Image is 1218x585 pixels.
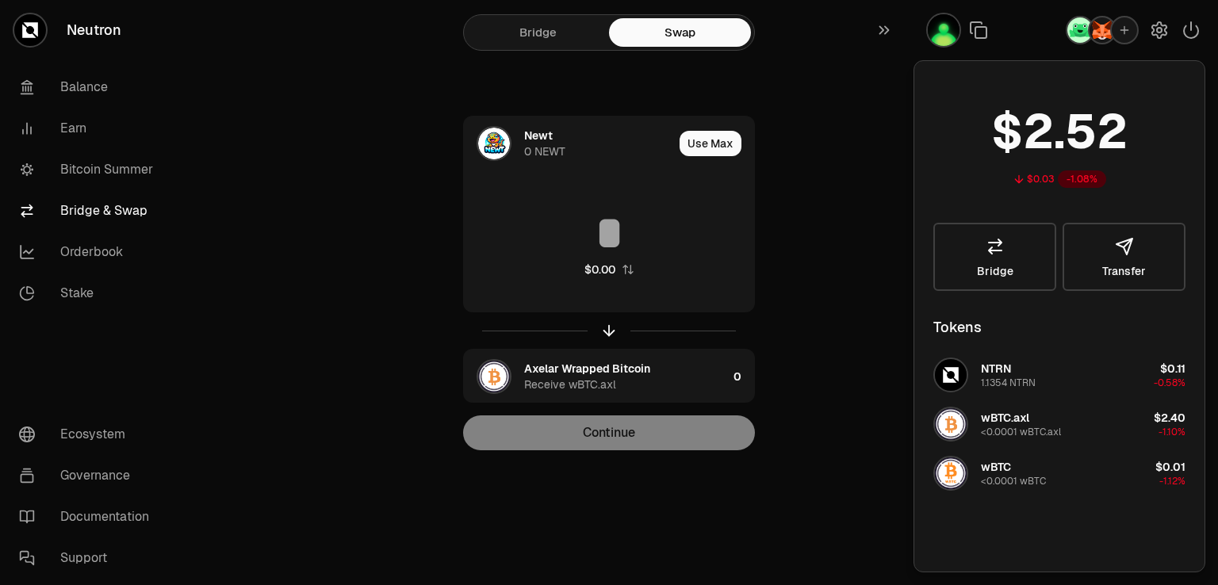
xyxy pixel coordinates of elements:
[584,262,634,277] button: $0.00
[524,143,565,159] div: 0 NEWT
[1159,475,1185,487] span: -1.12%
[924,351,1195,399] button: NTRN LogoNTRN1.1354 NTRN$0.11-0.58%
[926,13,961,48] button: Wallet 1
[6,149,171,190] a: Bitcoin Summer
[981,411,1029,425] span: wBTC.axl
[464,350,727,403] div: wBTC.axl LogoAxelar Wrapped BitcoinReceive wBTC.axl
[1090,17,1115,43] img: MetaMask
[6,537,171,579] a: Support
[609,18,751,47] a: Swap
[524,377,616,392] div: Receive wBTC.axl
[478,361,510,392] img: wBTC.axl Logo
[584,262,615,277] div: $0.00
[935,408,967,440] img: wBTC.axl Logo
[935,359,967,391] img: NTRN Logo
[981,460,1011,474] span: wBTC
[933,316,982,338] div: Tokens
[981,475,1046,487] div: <0.0001 wBTC
[928,14,959,46] img: Wallet 1
[1067,17,1093,43] img: Leap
[524,361,650,377] div: Axelar Wrapped Bitcoin
[933,223,1056,291] a: Bridge
[1154,411,1185,425] span: $2.40
[733,350,754,403] div: 0
[6,496,171,537] a: Documentation
[981,426,1061,438] div: <0.0001 wBTC.axl
[6,273,171,314] a: Stake
[1159,426,1185,438] span: -1.10%
[1160,361,1185,376] span: $0.11
[924,449,1195,497] button: wBTC LogowBTC<0.0001 wBTC$0.01-1.12%
[6,67,171,108] a: Balance
[1027,173,1055,185] div: $0.03
[464,117,673,170] div: NEWT LogoNewt0 NEWT
[1154,377,1185,389] span: -0.58%
[1058,170,1106,188] div: -1.08%
[478,128,510,159] img: NEWT Logo
[1102,266,1146,277] span: Transfer
[924,400,1195,448] button: wBTC.axl LogowBTC.axl<0.0001 wBTC.axl$2.40-1.10%
[1155,460,1185,474] span: $0.01
[6,455,171,496] a: Governance
[464,350,754,403] button: wBTC.axl LogoAxelar Wrapped BitcoinReceive wBTC.axl0
[1066,16,1139,44] button: LeapMetaMask
[6,231,171,273] a: Orderbook
[6,108,171,149] a: Earn
[1063,223,1185,291] button: Transfer
[524,128,553,143] div: Newt
[981,377,1036,389] div: 1.1354 NTRN
[935,457,967,489] img: wBTC Logo
[680,131,741,156] button: Use Max
[6,190,171,231] a: Bridge & Swap
[977,266,1013,277] span: Bridge
[981,361,1011,376] span: NTRN
[467,18,609,47] a: Bridge
[6,414,171,455] a: Ecosystem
